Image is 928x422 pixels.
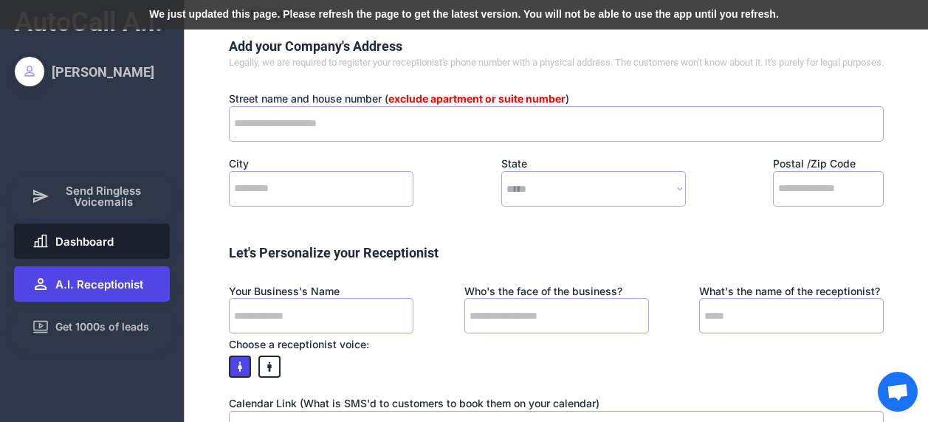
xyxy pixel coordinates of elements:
[229,284,413,299] div: Your Business's Name
[229,396,884,411] div: Calendar Link (What is SMS'd to customers to book them on your calendar)
[773,156,884,171] div: Postal /Zip Code
[699,284,884,299] div: What's the name of the receptionist?
[878,372,918,412] a: Open chat
[14,224,171,259] button: Dashboard
[14,309,171,345] button: Get 1000s of leads
[229,38,402,54] font: Add your Company's Address
[55,279,143,290] span: A.I. Receptionist
[229,245,439,260] font: Let's Personalize your Receptionist
[52,63,154,81] div: [PERSON_NAME]
[388,92,566,105] strong: exclude apartment or suite number
[55,322,149,332] span: Get 1000s of leads
[55,236,114,247] span: Dashboard
[229,337,413,352] div: Choose a receptionist voice:
[229,156,413,171] div: City
[14,176,171,216] button: Send Ringless Voicemails
[229,91,884,106] div: Street name and house number ( )
[14,266,171,302] button: A.I. Receptionist
[501,156,686,171] div: State
[464,284,649,299] div: Who's the face of the business?
[229,57,884,68] font: Legally, we are required to register your receptionist's phone number with a physical address. Th...
[55,185,153,207] span: Send Ringless Voicemails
